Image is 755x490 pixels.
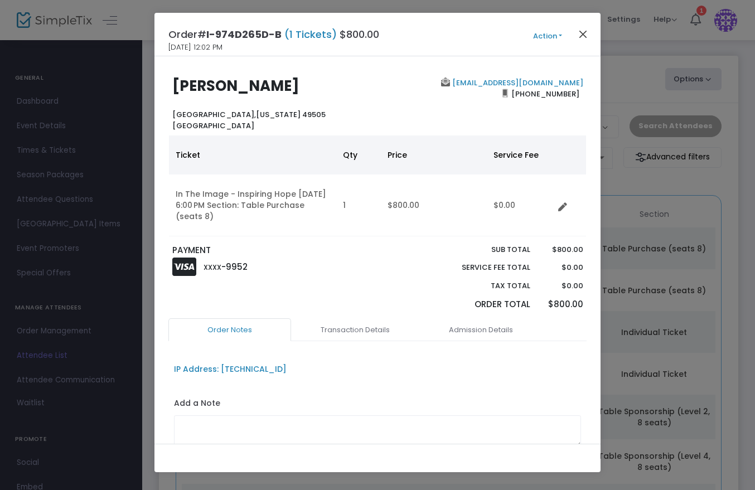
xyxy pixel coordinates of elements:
div: Data table [169,135,586,236]
a: Order Notes [168,318,291,342]
p: $0.00 [541,280,583,292]
p: PAYMENT [172,244,372,257]
span: I-974D265D-B [206,27,282,41]
td: $0.00 [487,174,554,236]
label: Add a Note [174,397,220,412]
p: Order Total [435,298,530,311]
td: 1 [336,174,381,236]
th: Qty [336,135,381,174]
p: $800.00 [541,298,583,311]
h4: Order# $800.00 [168,27,379,42]
th: Service Fee [487,135,554,174]
a: Admission Details [419,318,542,342]
th: Price [381,135,487,174]
span: XXXX [204,263,221,272]
p: Tax Total [435,280,530,292]
p: $0.00 [541,262,583,273]
p: $800.00 [541,244,583,255]
b: [PERSON_NAME] [172,76,299,96]
button: Close [576,27,591,41]
span: [DATE] 12:02 PM [168,42,222,53]
span: (1 Tickets) [282,27,340,41]
b: [US_STATE] 49505 [GEOGRAPHIC_DATA] [172,109,326,131]
span: [GEOGRAPHIC_DATA], [172,109,256,120]
td: $800.00 [381,174,487,236]
div: IP Address: [TECHNICAL_ID] [174,363,287,375]
td: In The Image - Inspiring Hope [DATE] 6:00 PM Section: Table Purchase (seats 8) [169,174,336,236]
span: [PHONE_NUMBER] [508,85,583,103]
span: -9952 [221,261,248,273]
p: Sub total [435,244,530,255]
button: Action [514,30,581,42]
p: Service Fee Total [435,262,530,273]
a: Transaction Details [294,318,417,342]
th: Ticket [169,135,336,174]
a: [EMAIL_ADDRESS][DOMAIN_NAME] [450,77,583,88]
